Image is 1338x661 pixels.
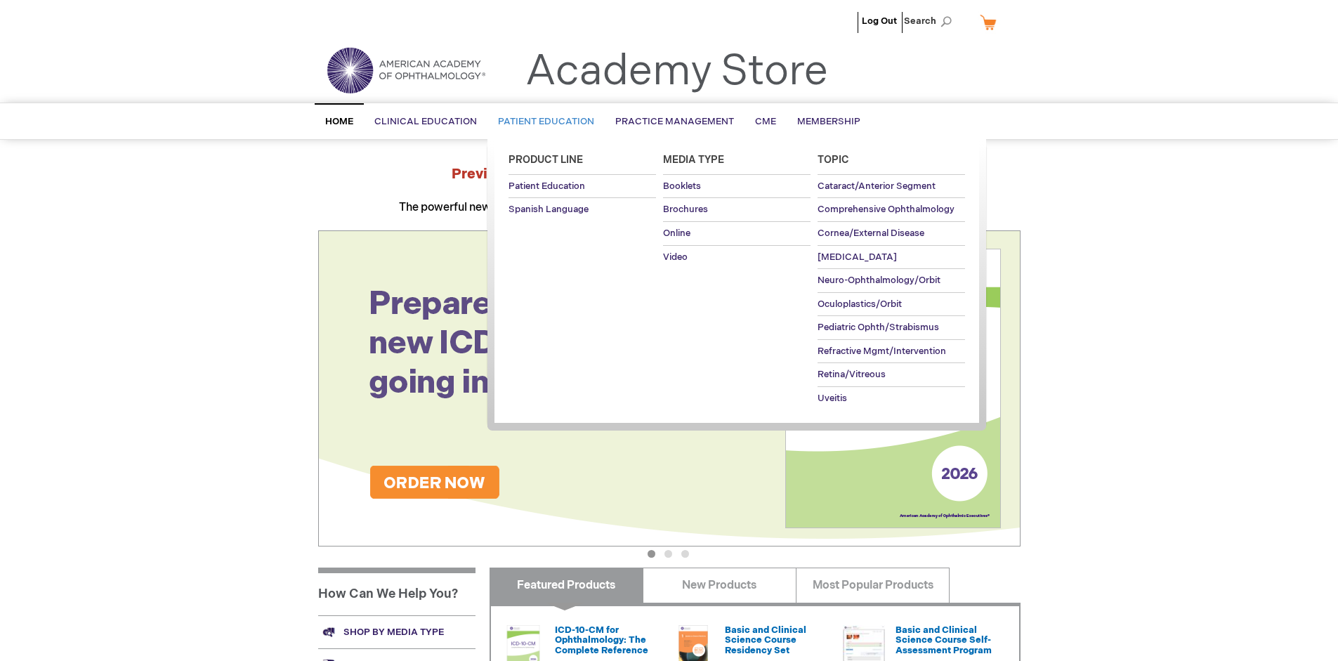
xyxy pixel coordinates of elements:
[818,228,924,239] span: Cornea/External Disease
[664,550,672,558] button: 2 of 3
[755,116,776,127] span: CME
[648,550,655,558] button: 1 of 3
[374,116,477,127] span: Clinical Education
[818,369,886,380] span: Retina/Vitreous
[681,550,689,558] button: 3 of 3
[498,116,594,127] span: Patient Education
[490,568,643,603] a: Featured Products
[818,154,849,166] span: Topic
[725,624,806,656] a: Basic and Clinical Science Course Residency Set
[818,393,847,404] span: Uveitis
[904,7,957,35] span: Search
[818,251,897,263] span: [MEDICAL_DATA]
[818,346,946,357] span: Refractive Mgmt/Intervention
[318,615,475,648] a: Shop by media type
[643,568,796,603] a: New Products
[509,181,585,192] span: Patient Education
[862,15,897,27] a: Log Out
[896,624,992,656] a: Basic and Clinical Science Course Self-Assessment Program
[818,181,936,192] span: Cataract/Anterior Segment
[663,228,690,239] span: Online
[615,116,734,127] span: Practice Management
[452,166,886,183] strong: Preview the at AAO 2025
[509,204,589,215] span: Spanish Language
[663,251,688,263] span: Video
[818,299,902,310] span: Oculoplastics/Orbit
[797,116,860,127] span: Membership
[663,181,701,192] span: Booklets
[318,568,475,615] h1: How Can We Help You?
[818,322,939,333] span: Pediatric Ophth/Strabismus
[796,568,950,603] a: Most Popular Products
[663,154,724,166] span: Media Type
[818,204,955,215] span: Comprehensive Ophthalmology
[325,116,353,127] span: Home
[525,46,828,97] a: Academy Store
[663,204,708,215] span: Brochures
[818,275,940,286] span: Neuro-Ophthalmology/Orbit
[555,624,648,656] a: ICD-10-CM for Ophthalmology: The Complete Reference
[509,154,583,166] span: Product Line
